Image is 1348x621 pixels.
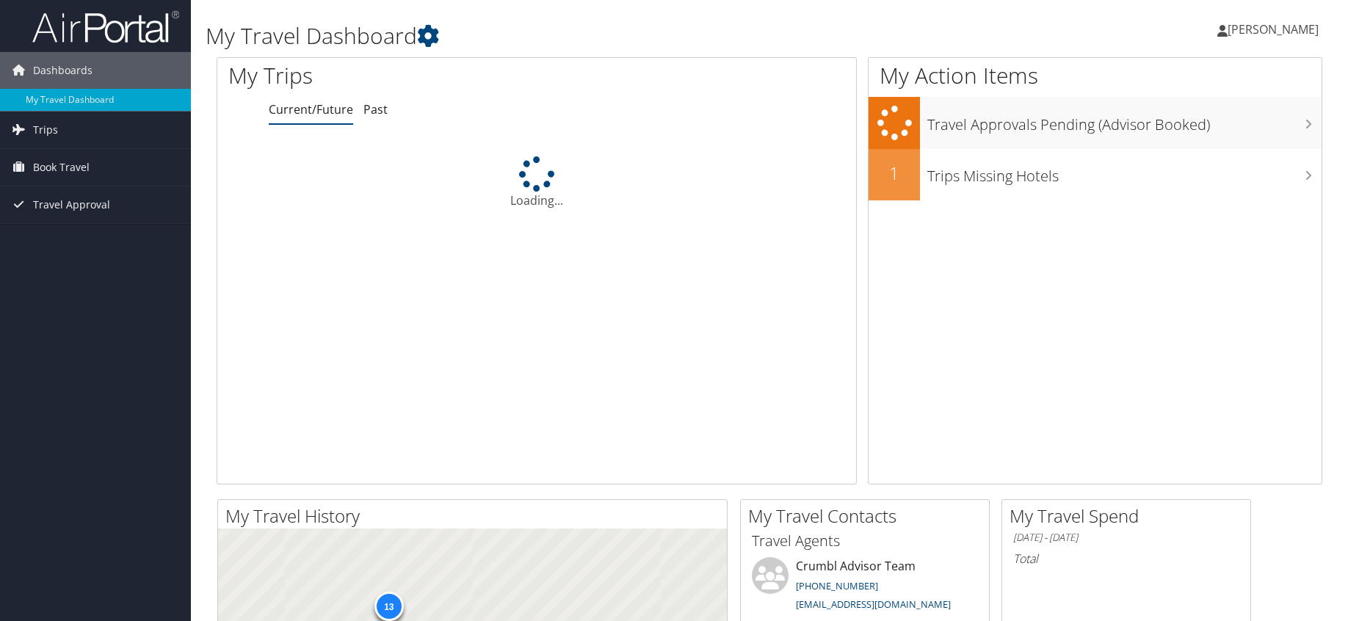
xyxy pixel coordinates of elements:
span: Book Travel [33,149,90,186]
div: 13 [374,592,403,621]
h1: My Travel Dashboard [206,21,957,51]
h1: My Trips [228,60,579,91]
div: Loading... [217,156,856,209]
a: Current/Future [269,101,353,117]
h2: My Travel Contacts [748,504,989,529]
h2: 1 [869,161,920,186]
a: Past [363,101,388,117]
a: Travel Approvals Pending (Advisor Booked) [869,97,1322,149]
h6: [DATE] - [DATE] [1013,531,1239,545]
span: Trips [33,112,58,148]
h6: Total [1013,551,1239,567]
a: [EMAIL_ADDRESS][DOMAIN_NAME] [796,598,951,611]
span: Travel Approval [33,186,110,223]
img: airportal-logo.png [32,10,179,44]
a: 1Trips Missing Hotels [869,149,1322,200]
h3: Travel Approvals Pending (Advisor Booked) [927,107,1322,135]
h2: My Travel Spend [1010,504,1250,529]
a: [PERSON_NAME] [1217,7,1333,51]
h3: Travel Agents [752,531,978,551]
a: [PHONE_NUMBER] [796,579,878,592]
span: Dashboards [33,52,93,89]
h3: Trips Missing Hotels [927,159,1322,186]
h2: My Travel History [225,504,727,529]
span: [PERSON_NAME] [1228,21,1319,37]
li: Crumbl Advisor Team [744,557,985,617]
h1: My Action Items [869,60,1322,91]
